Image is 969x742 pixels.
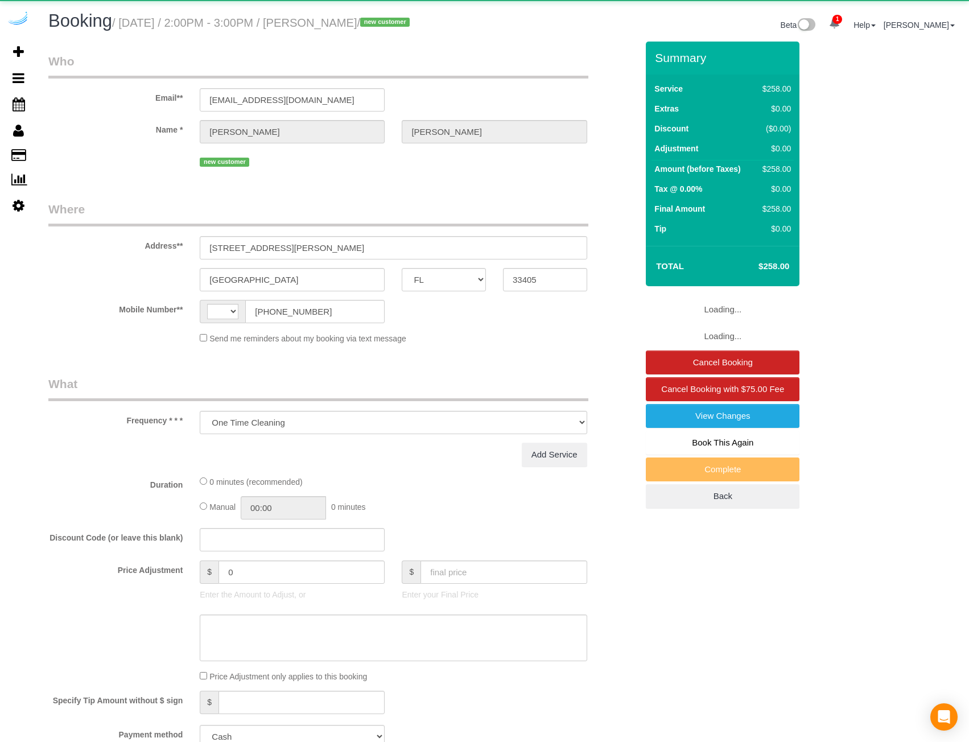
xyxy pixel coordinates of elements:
[646,404,799,428] a: View Changes
[654,83,683,94] label: Service
[724,262,789,271] h4: $258.00
[758,163,791,175] div: $258.00
[209,672,367,681] span: Price Adjustment only applies to this booking
[503,268,587,291] input: Zip Code**
[200,691,218,714] span: $
[40,120,191,135] label: Name *
[209,502,236,512] span: Manual
[40,560,191,576] label: Price Adjustment
[654,143,698,154] label: Adjustment
[930,703,958,731] div: Open Intercom Messenger
[48,53,588,79] legend: Who
[7,11,30,27] img: Automaid Logo
[209,477,302,487] span: 0 minutes (recommended)
[656,261,684,271] strong: Total
[209,334,406,343] span: Send me reminders about my booking via text message
[758,223,791,234] div: $0.00
[646,377,799,401] a: Cancel Booking with $75.00 Fee
[797,18,815,33] img: New interface
[758,203,791,215] div: $258.00
[245,300,385,323] input: Mobile Number**
[654,123,688,134] label: Discount
[758,123,791,134] div: ($0.00)
[40,725,191,740] label: Payment method
[654,163,740,175] label: Amount (before Taxes)
[654,183,702,195] label: Tax @ 0.00%
[758,143,791,154] div: $0.00
[48,11,112,31] span: Booking
[200,560,218,584] span: $
[402,560,420,584] span: $
[884,20,955,30] a: [PERSON_NAME]
[646,484,799,508] a: Back
[853,20,876,30] a: Help
[357,17,414,29] span: /
[420,560,587,584] input: final price
[331,502,366,512] span: 0 minutes
[758,183,791,195] div: $0.00
[661,384,784,394] span: Cancel Booking with $75.00 Fee
[200,158,249,167] span: new customer
[112,17,413,29] small: / [DATE] / 2:00PM - 3:00PM / [PERSON_NAME]
[832,15,842,24] span: 1
[522,443,587,467] a: Add Service
[655,51,794,64] h3: Summary
[781,20,816,30] a: Beta
[758,103,791,114] div: $0.00
[654,103,679,114] label: Extras
[758,83,791,94] div: $258.00
[654,223,666,234] label: Tip
[40,528,191,543] label: Discount Code (or leave this blank)
[402,589,587,600] p: Enter your Final Price
[823,11,846,36] a: 1
[360,18,410,27] span: new customer
[402,120,587,143] input: Last Name**
[654,203,705,215] label: Final Amount
[48,376,588,401] legend: What
[40,691,191,706] label: Specify Tip Amount without $ sign
[646,431,799,455] a: Book This Again
[40,300,191,315] label: Mobile Number**
[200,120,385,143] input: First Name**
[40,411,191,426] label: Frequency * * *
[200,589,385,600] p: Enter the Amount to Adjust, or
[646,351,799,374] a: Cancel Booking
[48,201,588,226] legend: Where
[40,475,191,490] label: Duration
